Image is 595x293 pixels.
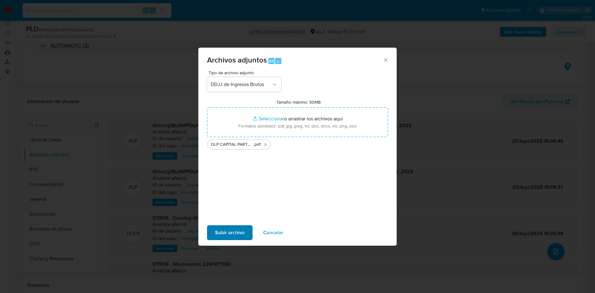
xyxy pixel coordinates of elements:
span: Subir archivo [215,226,245,239]
button: Eliminar DLP CAPITAL PARTNERS S.A. IIBB MAYO 25.pdf [262,141,269,148]
span: a [277,58,279,64]
button: Subir archivo [207,225,253,240]
button: Cancelar [255,225,291,240]
span: Cancelar [263,226,283,239]
span: Archivos adjuntos [207,54,267,65]
span: DDJJ de Ingresos Brutos [211,81,271,88]
span: DLP CAPITAL PARTNERS S.A. IIBB MAYO 25 [211,141,253,148]
label: Tamaño máximo: 50MB [276,99,321,105]
ul: Archivos seleccionados [207,137,388,149]
span: .pdf [253,141,261,148]
button: DDJJ de Ingresos Brutos [207,77,281,92]
button: Cerrar [383,57,388,62]
span: Tipo de archivo adjunto [209,71,283,75]
span: Alt [269,58,274,64]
